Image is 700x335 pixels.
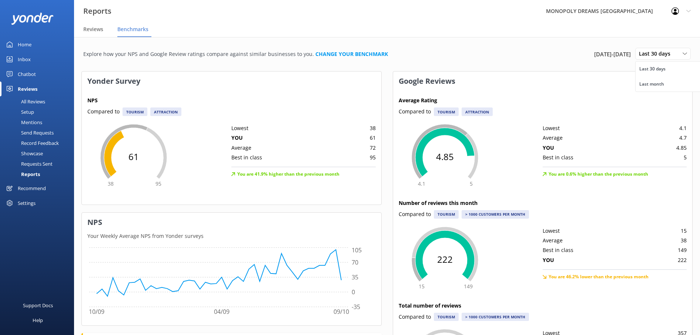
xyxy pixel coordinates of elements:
div: > 1000 customers per month [462,313,529,321]
p: Compared to [87,107,120,116]
tspan: -35 [352,303,360,311]
div: Reviews [18,82,37,96]
tspan: 04/09 [214,308,230,316]
div: Tourism [434,210,459,218]
p: 61 [370,134,376,142]
div: Home [18,37,31,52]
h4: Average Rating [399,96,687,105]
div: Attraction [462,107,493,116]
p: 38 [370,124,376,132]
p: Average [543,236,563,245]
div: Setup [4,107,34,117]
p: Best in class [543,153,573,162]
div: Support Docs [23,298,53,313]
p: 4.1 [679,124,687,132]
tspan: 0 [352,288,355,296]
div: Attraction [150,107,181,116]
span: Last 30 days [639,50,675,58]
a: Mentions [4,117,74,127]
p: 5 [684,153,687,162]
p: 95 [370,153,376,162]
div: Recommend [18,181,46,196]
div: Tourism [434,313,459,321]
a: Setup [4,107,74,117]
a: All Reviews [4,96,74,107]
tspan: 10/09 [89,308,104,316]
p: You are 41.9% higher than the previous month [237,171,339,177]
h4: Total number of reviews [399,302,687,310]
p: 4.85 [676,144,687,152]
h3: Yonder Survey [82,72,146,91]
p: Best in class [231,153,262,162]
div: Record Feedback [4,138,59,148]
tspan: 09/10 [334,308,349,316]
b: YOU [543,144,554,151]
p: 72 [370,144,376,152]
p: You are 0.6% higher than the previous month [549,171,648,177]
a: Reports [4,169,74,179]
p: Lowest [231,124,248,132]
p: 38 [681,236,687,245]
b: YOU [231,134,243,141]
a: CHANGE YOUR BENCHMARK [315,50,388,57]
div: Requests Sent [4,159,53,169]
p: Compared to [399,210,431,218]
a: Requests Sent [4,159,74,169]
div: Settings [18,196,36,210]
div: Send Requests [4,127,54,138]
b: YOU [543,256,554,263]
p: Best in class [543,246,573,254]
div: Showcase [4,148,43,159]
span: Benchmarks [117,26,148,33]
p: Your Weekly Average NPS from Yonder surveys [82,232,381,240]
h4: NPS [87,96,376,105]
div: Tourism [123,107,147,116]
a: Showcase [4,148,74,159]
div: All Reviews [4,96,45,107]
h3: Reports [83,5,111,17]
div: Reports [4,169,40,179]
tspan: 35 [352,273,358,281]
a: Record Feedback [4,138,74,148]
h3: NPS [82,213,108,232]
p: 222 [678,256,687,264]
p: Compared to [399,107,431,116]
div: Mentions [4,117,42,127]
div: Last 30 days [639,65,666,73]
tspan: 105 [352,246,362,255]
a: Send Requests [4,127,74,138]
div: Inbox [18,52,31,67]
h4: Number of reviews this month [399,199,687,207]
p: Average [543,134,563,142]
p: Lowest [543,124,560,132]
p: Compared to [399,313,431,321]
div: Last month [639,80,664,88]
p: Lowest [543,227,560,235]
p: You are 46.2% lower than the previous month [549,273,649,280]
div: Tourism [434,107,459,116]
tspan: 70 [352,258,358,266]
div: Chatbot [18,67,36,82]
p: Average [231,144,251,152]
div: > 1000 customers per month [462,210,529,218]
p: 149 [678,246,687,254]
p: 4.7 [679,134,687,142]
p: 15 [681,227,687,235]
h3: Google Reviews [393,72,461,91]
img: yonder-white-logo.png [11,13,54,25]
span: [DATE] - [DATE] [594,50,631,59]
p: Explore how your NPS and Google Review ratings compare against similar businesses to you. [83,50,388,58]
div: Help [33,313,43,328]
span: Reviews [83,26,103,33]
